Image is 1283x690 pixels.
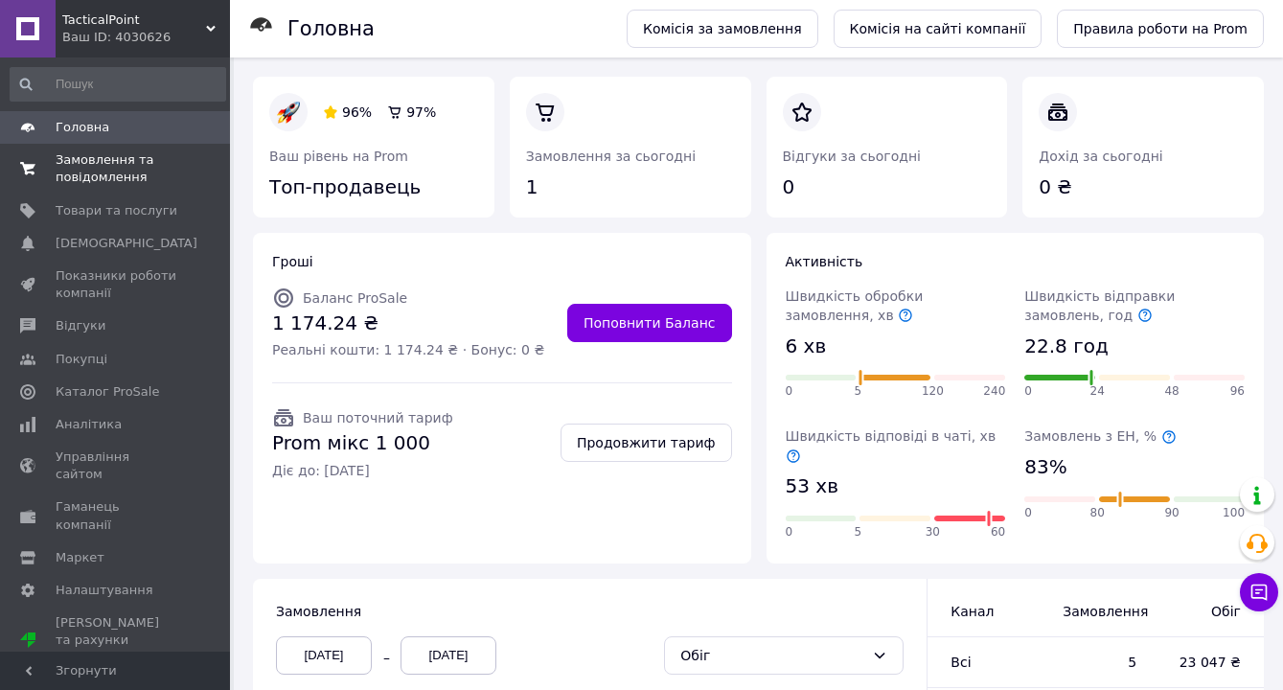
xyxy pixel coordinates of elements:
span: 6 хв [786,333,827,360]
span: 80 [1090,505,1105,521]
span: 53 хв [786,472,838,500]
span: 23 047 ₴ [1175,653,1241,672]
span: Замовлення [276,604,361,619]
span: Канал [951,604,994,619]
span: 0 [786,524,793,540]
span: Аналітика [56,416,122,433]
span: 5 [855,524,862,540]
span: Швидкість обробки замовлення, хв [786,288,924,323]
span: 22.8 год [1024,333,1108,360]
span: Всi [951,655,971,670]
span: 0 [1024,505,1032,521]
a: Комісія за замовлення [627,10,818,48]
span: Покупці [56,351,107,368]
span: Замовлень з ЕН, % [1024,428,1176,444]
div: [DATE] [401,636,496,675]
span: 240 [983,383,1005,400]
input: Пошук [10,67,226,102]
span: Товари та послуги [56,202,177,219]
h1: Головна [287,17,375,40]
span: [DEMOGRAPHIC_DATA] [56,235,197,252]
span: Prom мікс 1 000 [272,429,453,457]
span: Замовлення та повідомлення [56,151,177,186]
span: Активність [786,254,863,269]
span: 90 [1164,505,1179,521]
button: Чат з покупцем [1240,573,1278,611]
span: 83% [1024,453,1066,481]
span: TacticalPoint [62,11,206,29]
span: Налаштування [56,582,153,599]
div: [DATE] [276,636,372,675]
span: Відгуки [56,317,105,334]
span: 100 [1223,505,1245,521]
span: Гроші [272,254,313,269]
span: [PERSON_NAME] та рахунки [56,614,177,667]
span: Баланс ProSale [303,290,407,306]
span: 97% [406,104,436,120]
a: Поповнити Баланс [567,304,732,342]
span: 96 [1230,383,1245,400]
span: 0 [786,383,793,400]
span: Діє до: [DATE] [272,461,453,480]
span: Замовлення [1063,602,1136,621]
span: 96% [342,104,372,120]
span: 0 [1024,383,1032,400]
span: 48 [1164,383,1179,400]
span: Каталог ProSale [56,383,159,401]
span: Обіг [1175,602,1241,621]
div: Ваш ID: 4030626 [62,29,230,46]
span: 30 [926,524,940,540]
span: Показники роботи компанії [56,267,177,302]
a: Комісія на сайті компанії [834,10,1042,48]
span: 60 [991,524,1005,540]
div: Prom мікс 1 000 [56,650,177,667]
span: Швидкість відповіді в чаті, хв [786,428,997,463]
span: Реальні кошти: 1 174.24 ₴ · Бонус: 0 ₴ [272,340,544,359]
span: 24 [1090,383,1105,400]
a: Продовжити тариф [561,424,732,462]
span: Гаманець компанії [56,498,177,533]
span: 5 [855,383,862,400]
a: Правила роботи на Prom [1057,10,1264,48]
span: 120 [922,383,944,400]
span: Ваш поточний тариф [303,410,453,425]
span: Маркет [56,549,104,566]
span: Швидкість відправки замовлень, год [1024,288,1175,323]
span: Головна [56,119,109,136]
span: 1 174.24 ₴ [272,310,544,337]
span: Управління сайтом [56,448,177,483]
div: Обіг [680,645,864,666]
span: 5 [1063,653,1136,672]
